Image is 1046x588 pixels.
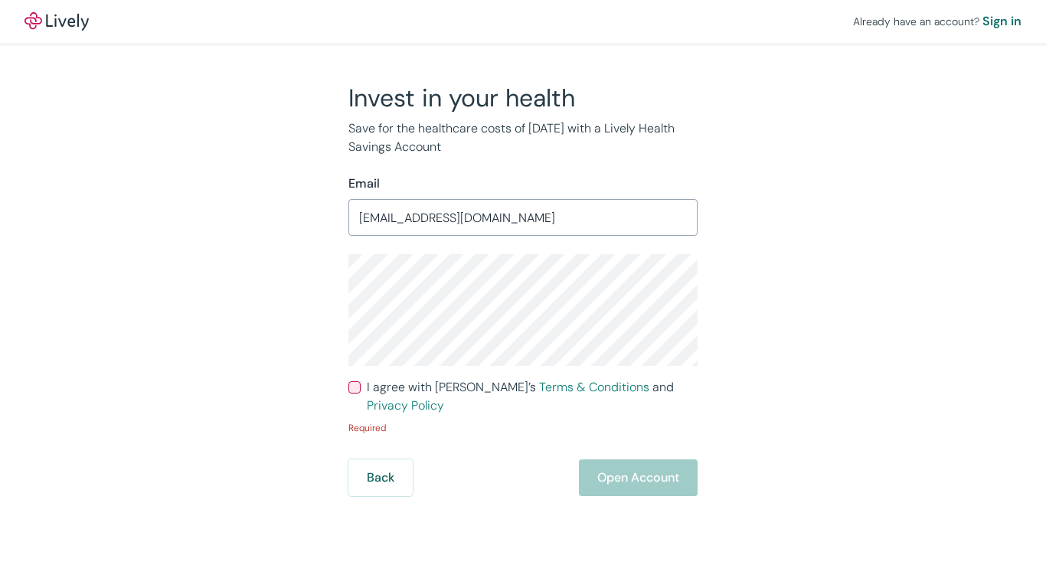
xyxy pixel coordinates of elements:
[25,12,89,31] img: Lively
[853,12,1021,31] div: Already have an account?
[348,421,698,435] p: Required
[367,378,698,415] span: I agree with [PERSON_NAME]’s and
[367,397,444,413] a: Privacy Policy
[348,175,380,193] label: Email
[348,83,698,113] h2: Invest in your health
[348,119,698,156] p: Save for the healthcare costs of [DATE] with a Lively Health Savings Account
[539,379,649,395] a: Terms & Conditions
[982,12,1021,31] a: Sign in
[25,12,89,31] a: LivelyLively
[348,459,413,496] button: Back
